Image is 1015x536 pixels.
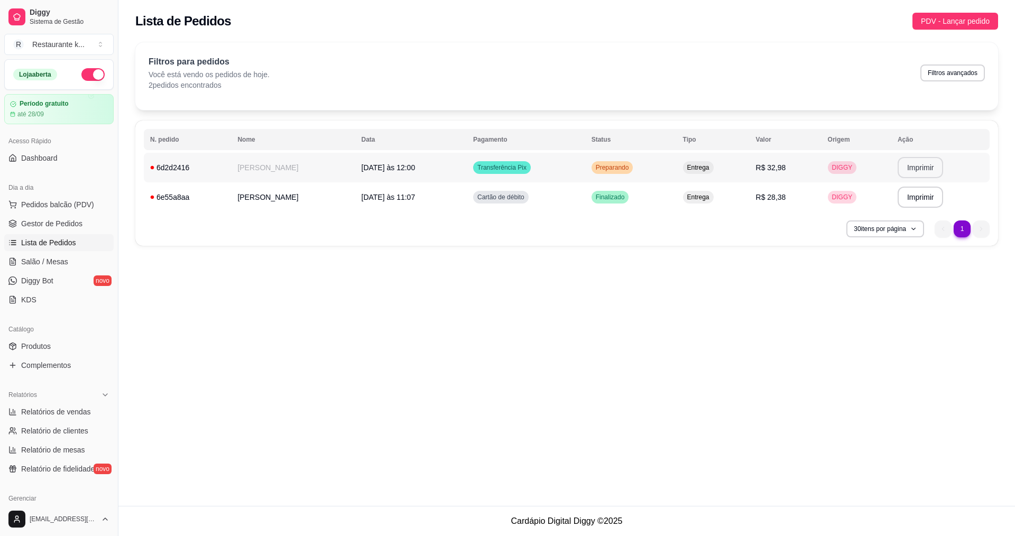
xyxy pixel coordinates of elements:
[822,129,891,150] th: Origem
[830,193,855,201] span: DIGGY
[4,234,114,251] a: Lista de Pedidos
[4,133,114,150] div: Acesso Rápido
[21,341,51,352] span: Produtos
[135,13,231,30] h2: Lista de Pedidos
[144,129,231,150] th: N. pedido
[677,129,750,150] th: Tipo
[17,110,44,118] article: até 28/09
[362,193,416,201] span: [DATE] às 11:07
[81,68,105,81] button: Alterar Status
[21,275,53,286] span: Diggy Bot
[149,69,270,80] p: Você está vendo os pedidos de hoje.
[4,253,114,270] a: Salão / Mesas
[898,187,944,208] button: Imprimir
[362,163,416,172] span: [DATE] às 12:00
[830,163,855,172] span: DIGGY
[594,163,631,172] span: Preparando
[4,179,114,196] div: Dia a dia
[846,220,924,237] button: 30itens por página
[30,17,109,26] span: Sistema de Gestão
[4,506,114,532] button: [EMAIL_ADDRESS][DOMAIN_NAME]
[21,237,76,248] span: Lista de Pedidos
[4,441,114,458] a: Relatório de mesas
[4,4,114,30] a: DiggySistema de Gestão
[13,39,24,50] span: R
[21,218,82,229] span: Gestor de Pedidos
[4,321,114,338] div: Catálogo
[4,150,114,167] a: Dashboard
[149,56,270,68] p: Filtros para pedidos
[150,192,225,202] div: 6e55a8aa
[21,464,95,474] span: Relatório de fidelidade
[594,193,627,201] span: Finalizado
[475,193,527,201] span: Cartão de débito
[685,163,712,172] span: Entrega
[231,129,355,150] th: Nome
[921,15,990,27] span: PDV - Lançar pedido
[30,515,97,523] span: [EMAIL_ADDRESS][DOMAIN_NAME]
[149,80,270,90] p: 2 pedidos encontrados
[4,94,114,124] a: Período gratuitoaté 28/09
[4,338,114,355] a: Produtos
[756,163,786,172] span: R$ 32,98
[475,163,529,172] span: Transferência Pix
[4,272,114,289] a: Diggy Botnovo
[4,34,114,55] button: Select a team
[30,8,109,17] span: Diggy
[954,220,971,237] li: pagination item 1 active
[21,153,58,163] span: Dashboard
[750,129,822,150] th: Valor
[929,215,995,243] nav: pagination navigation
[4,460,114,477] a: Relatório de fidelidadenovo
[4,215,114,232] a: Gestor de Pedidos
[231,153,355,182] td: [PERSON_NAME]
[920,64,985,81] button: Filtros avançados
[355,129,467,150] th: Data
[20,100,69,108] article: Período gratuito
[4,490,114,507] div: Gerenciar
[467,129,585,150] th: Pagamento
[4,291,114,308] a: KDS
[231,182,355,212] td: [PERSON_NAME]
[32,39,85,50] div: Restaurante k ...
[912,13,998,30] button: PDV - Lançar pedido
[585,129,677,150] th: Status
[891,129,990,150] th: Ação
[898,157,944,178] button: Imprimir
[150,162,225,173] div: 6d2d2416
[21,294,36,305] span: KDS
[4,422,114,439] a: Relatório de clientes
[118,506,1015,536] footer: Cardápio Digital Diggy © 2025
[21,199,94,210] span: Pedidos balcão (PDV)
[4,196,114,213] button: Pedidos balcão (PDV)
[21,406,91,417] span: Relatórios de vendas
[13,69,57,80] div: Loja aberta
[21,360,71,371] span: Complementos
[756,193,786,201] span: R$ 28,38
[4,357,114,374] a: Complementos
[21,256,68,267] span: Salão / Mesas
[21,445,85,455] span: Relatório de mesas
[21,426,88,436] span: Relatório de clientes
[4,403,114,420] a: Relatórios de vendas
[8,391,37,399] span: Relatórios
[685,193,712,201] span: Entrega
